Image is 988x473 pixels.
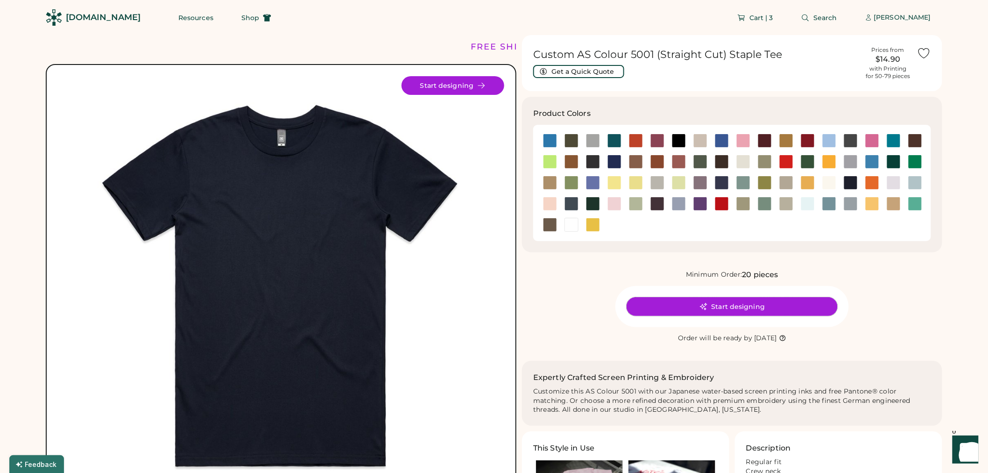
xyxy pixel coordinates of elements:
div: FREE SHIPPING [471,41,551,53]
div: $14.90 [865,54,911,65]
h2: Expertly Crafted Screen Printing & Embroidery [533,372,714,383]
div: Prices from [872,46,904,54]
button: Cart | 3 [726,8,784,27]
div: [DOMAIN_NAME] [66,12,141,23]
div: Minimum Order: [686,270,742,279]
div: 20 pieces [742,269,778,280]
span: Shop [241,14,259,21]
div: Order will be ready by [678,334,753,343]
button: Start designing [627,297,838,316]
div: with Printing for 50-79 pieces [866,65,910,80]
div: [DATE] [755,334,777,343]
h3: Product Colors [533,108,591,119]
h3: This Style in Use [533,443,595,454]
img: Rendered Logo - Screens [46,9,62,26]
div: Customize this AS Colour 5001 with our Japanese water-based screen printing inks and free Pantone... [533,387,931,415]
span: Cart | 3 [749,14,773,21]
button: Get a Quick Quote [533,65,624,78]
iframe: Front Chat [944,431,984,471]
button: Start designing [402,76,504,95]
h1: Custom AS Colour 5001 (Straight Cut) Staple Tee [533,48,859,61]
button: Shop [230,8,282,27]
span: Search [813,14,837,21]
button: Resources [167,8,225,27]
h3: Description [746,443,791,454]
button: Search [790,8,848,27]
div: [PERSON_NAME] [874,13,931,22]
